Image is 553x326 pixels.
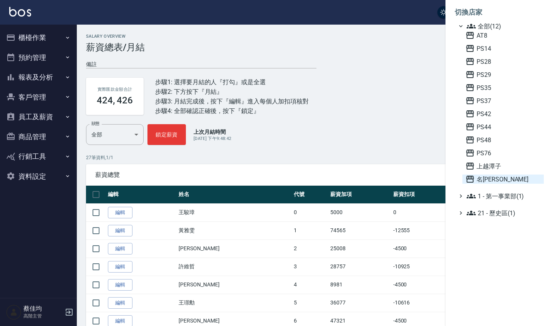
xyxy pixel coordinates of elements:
[465,109,541,118] span: PS42
[465,148,541,158] span: PS76
[465,83,541,92] span: PS35
[465,122,541,131] span: PS44
[465,57,541,66] span: PS28
[465,175,541,184] span: 名[PERSON_NAME]
[465,31,541,40] span: AT8
[467,191,541,201] span: 1 - 第一事業部(1)
[465,161,541,171] span: 上越潭子
[467,208,541,218] span: 21 - 歷史區(1)
[455,3,544,22] li: 切換店家
[465,44,541,53] span: PS14
[465,70,541,79] span: PS29
[467,22,541,31] span: 全部(12)
[465,96,541,105] span: PS37
[465,135,541,145] span: PS48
